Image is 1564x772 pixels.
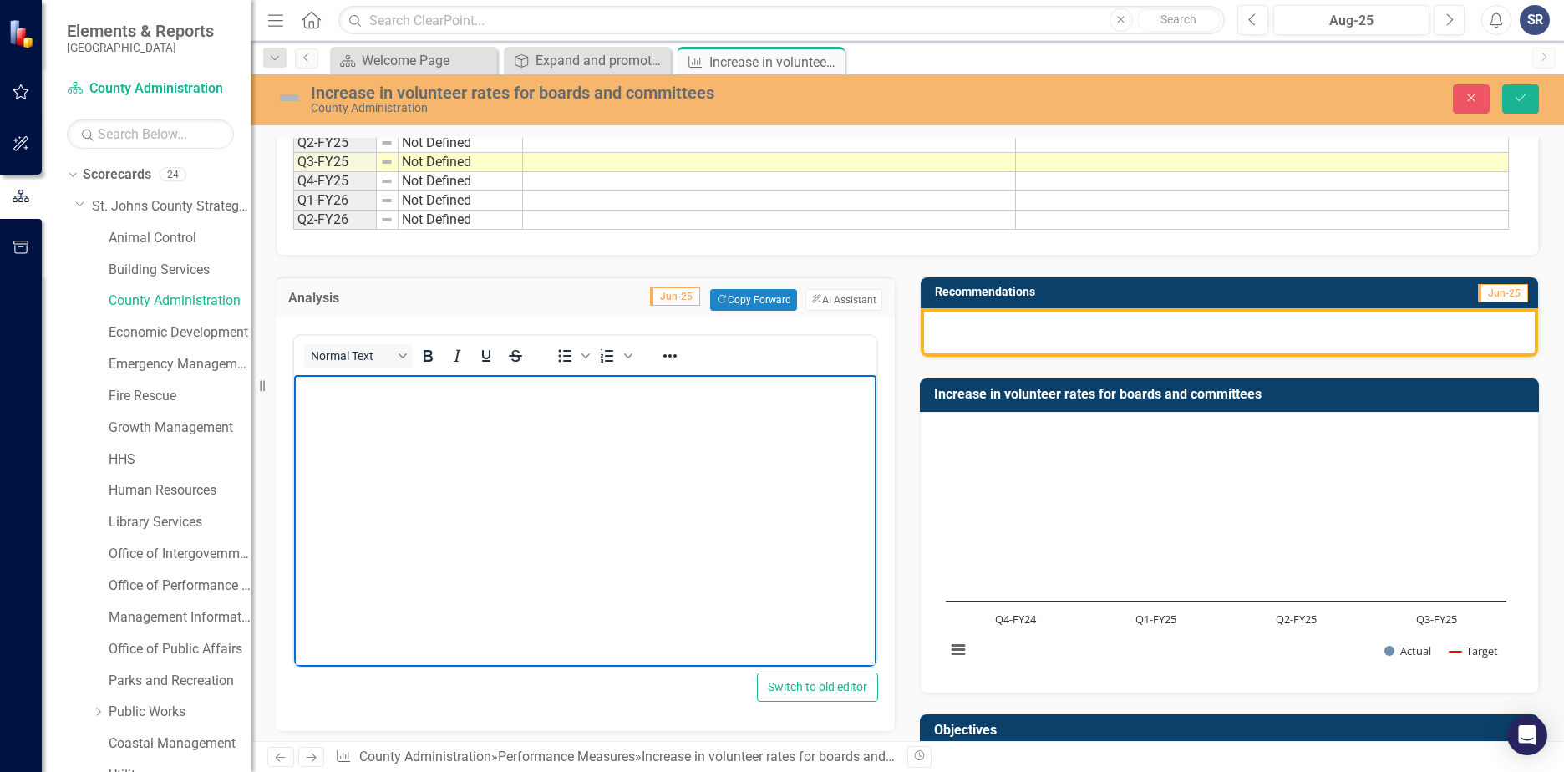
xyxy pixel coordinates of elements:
[109,576,251,596] a: Office of Performance & Transparency
[109,292,251,311] a: County Administration
[1160,13,1196,26] span: Search
[1135,612,1176,627] text: Q1-FY25
[414,344,442,368] button: Bold
[67,79,234,99] a: County Administration
[710,289,796,311] button: Copy Forward
[67,41,214,54] small: [GEOGRAPHIC_DATA]
[293,153,377,172] td: Q3-FY25
[311,102,983,114] div: County Administration
[338,6,1225,35] input: Search ClearPoint...
[109,545,251,564] a: Office of Intergovernmental Affairs
[67,21,214,41] span: Elements & Reports
[380,136,394,150] img: 8DAGhfEEPCf229AAAAAElFTkSuQmCC
[642,749,958,764] div: Increase in volunteer rates for boards and committees
[109,387,251,406] a: Fire Rescue
[551,344,592,368] div: Bullet list
[709,52,840,73] div: Increase in volunteer rates for boards and committees
[593,344,635,368] div: Numbered list
[109,640,251,659] a: Office of Public Affairs
[293,211,377,230] td: Q2-FY26
[399,172,523,191] td: Not Defined
[362,50,493,71] div: Welcome Page
[83,165,151,185] a: Scorecards
[293,134,377,153] td: Q2-FY25
[304,344,413,368] button: Block Normal Text
[508,50,667,71] a: Expand and promote volunteer opportunities to enhance citizen participation in County programs an...
[311,84,983,102] div: Increase in volunteer rates for boards and committees
[109,703,251,722] a: Public Works
[109,323,251,343] a: Economic Development
[443,344,471,368] button: Italic
[380,194,394,207] img: 8DAGhfEEPCf229AAAAAElFTkSuQmCC
[109,481,251,500] a: Human Resources
[380,213,394,226] img: 8DAGhfEEPCf229AAAAAElFTkSuQmCC
[399,211,523,230] td: Not Defined
[1478,284,1528,302] span: Jun-25
[1507,715,1547,755] div: Open Intercom Messenger
[288,291,395,306] h3: Analysis
[109,261,251,280] a: Building Services
[92,197,251,216] a: St. Johns County Strategic Plan
[757,673,878,702] button: Switch to old editor
[109,513,251,532] a: Library Services
[1276,612,1317,627] text: Q2-FY25
[934,723,1531,738] h3: Objectives
[935,286,1327,298] h3: Recommendations
[109,672,251,691] a: Parks and Recreation
[311,349,393,363] span: Normal Text
[160,168,186,182] div: 24
[472,344,500,368] button: Underline
[995,612,1037,627] text: Q4-FY24
[359,749,491,764] a: County Administration
[380,155,394,169] img: 8DAGhfEEPCf229AAAAAElFTkSuQmCC
[805,289,882,311] button: AI Assistant
[937,425,1521,676] div: Chart. Highcharts interactive chart.
[1384,643,1431,658] button: Show Actual
[334,50,493,71] a: Welcome Page
[399,134,523,153] td: Not Defined
[335,748,895,767] div: » »
[293,172,377,191] td: Q4-FY25
[656,344,684,368] button: Reveal or hide additional toolbar items
[109,734,251,754] a: Coastal Management
[934,387,1531,402] h3: Increase in volunteer rates for boards and committees
[501,344,530,368] button: Strikethrough
[1273,5,1429,35] button: Aug-25
[937,425,1515,676] svg: Interactive chart
[293,191,377,211] td: Q1-FY26
[109,355,251,374] a: Emergency Management
[276,84,302,111] img: Not Defined
[294,375,876,667] iframe: Rich Text Area
[109,229,251,248] a: Animal Control
[109,608,251,627] a: Management Information Systems
[1279,11,1424,31] div: Aug-25
[1450,643,1499,658] button: Show Target
[399,153,523,172] td: Not Defined
[109,419,251,438] a: Growth Management
[536,50,667,71] div: Expand and promote volunteer opportunities to enhance citizen participation in County programs an...
[399,191,523,211] td: Not Defined
[498,749,635,764] a: Performance Measures
[109,450,251,470] a: HHS
[1416,612,1457,627] text: Q3-FY25
[8,18,38,48] img: ClearPoint Strategy
[947,638,970,662] button: View chart menu, Chart
[1520,5,1550,35] button: SR
[67,119,234,149] input: Search Below...
[650,287,700,306] span: Jun-25
[380,175,394,188] img: 8DAGhfEEPCf229AAAAAElFTkSuQmCC
[1137,8,1221,32] button: Search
